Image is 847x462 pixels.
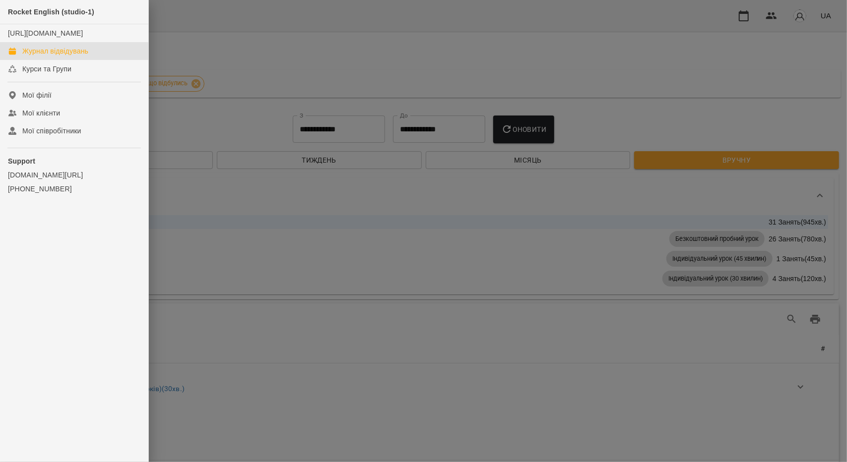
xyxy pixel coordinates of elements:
p: Support [8,156,140,166]
div: Мої клієнти [22,108,60,118]
a: [DOMAIN_NAME][URL] [8,170,140,180]
div: Мої філії [22,90,52,100]
span: Rocket English (studio-1) [8,8,94,16]
a: [PHONE_NUMBER] [8,184,140,194]
a: [URL][DOMAIN_NAME] [8,29,83,37]
div: Мої співробітники [22,126,81,136]
div: Журнал відвідувань [22,46,88,56]
div: Курси та Групи [22,64,71,74]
